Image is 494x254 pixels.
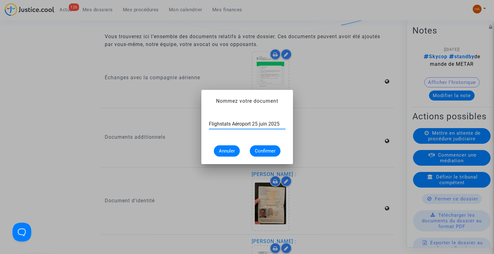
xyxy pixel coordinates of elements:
iframe: Help Scout Beacon - Open [13,223,31,241]
span: Nommez votre document [216,98,278,104]
span: Annuler [219,148,235,154]
button: Annuler [214,145,240,157]
button: Confirmer [250,145,280,157]
span: Confirmer [255,148,275,154]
